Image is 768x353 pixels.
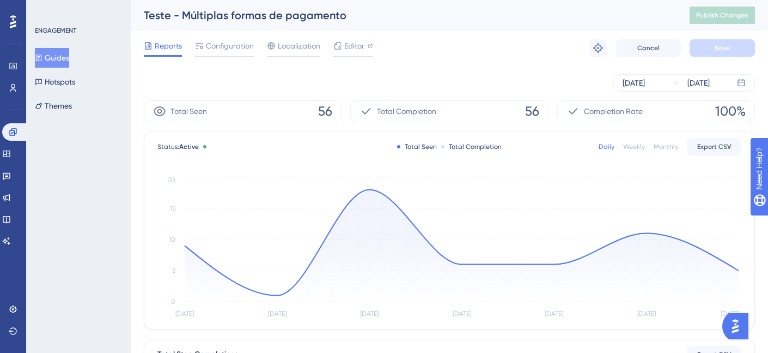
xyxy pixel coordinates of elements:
[599,142,614,151] div: Daily
[687,76,710,89] div: [DATE]
[545,310,563,318] tspan: [DATE]
[175,310,194,318] tspan: [DATE]
[397,142,437,151] div: Total Seen
[35,72,75,92] button: Hotspots
[637,310,656,318] tspan: [DATE]
[144,8,662,23] div: Teste - Múltiplas formas de pagamento
[525,103,539,120] span: 56
[690,39,755,57] button: Save
[623,76,645,89] div: [DATE]
[171,298,175,306] tspan: 0
[721,310,739,318] tspan: [DATE]
[623,142,645,151] div: Weekly
[696,11,748,20] span: Publish Changes
[35,48,69,68] button: Guides
[206,39,254,52] span: Configuration
[715,44,730,52] span: Save
[441,142,502,151] div: Total Completion
[687,138,741,155] button: Export CSV
[722,310,755,343] iframe: UserGuiding AI Assistant Launcher
[654,142,678,151] div: Monthly
[697,142,732,151] span: Export CSV
[35,96,72,116] button: Themes
[268,310,287,318] tspan: [DATE]
[172,267,175,274] tspan: 5
[155,39,182,52] span: Reports
[344,39,364,52] span: Editor
[278,39,320,52] span: Localization
[35,26,76,35] div: ENGAGEMENT
[584,105,643,118] span: Completion Rate
[453,310,471,318] tspan: [DATE]
[169,236,175,243] tspan: 10
[715,103,746,120] span: 100%
[26,3,68,16] span: Need Help?
[157,142,199,151] span: Status:
[170,205,175,212] tspan: 15
[690,7,755,24] button: Publish Changes
[377,105,436,118] span: Total Completion
[318,103,332,120] span: 56
[170,105,207,118] span: Total Seen
[615,39,681,57] button: Cancel
[637,44,660,52] span: Cancel
[179,143,199,151] span: Active
[360,310,379,318] tspan: [DATE]
[168,176,175,184] tspan: 20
